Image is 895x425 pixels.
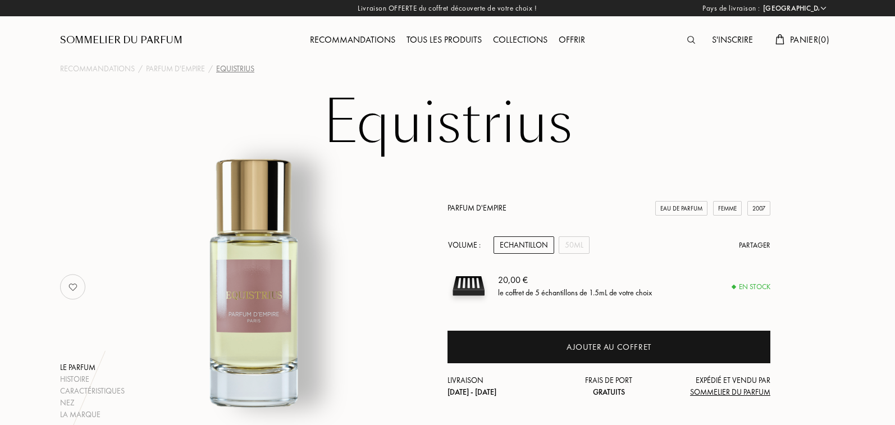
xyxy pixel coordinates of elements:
[702,3,760,14] span: Pays de livraison :
[553,34,591,45] a: Offrir
[747,201,770,216] div: 2007
[115,143,393,421] img: Equistrius Parfum d'Empire
[553,33,591,48] div: Offrir
[487,34,553,45] a: Collections
[401,33,487,48] div: Tous les produits
[593,387,625,397] span: Gratuits
[687,36,695,44] img: search_icn.svg
[60,362,125,373] div: Le parfum
[60,397,125,409] div: Nez
[60,34,182,47] a: Sommelier du Parfum
[138,63,143,75] div: /
[60,63,135,75] a: Recommandations
[739,240,770,251] div: Partager
[401,34,487,45] a: Tous les produits
[304,34,401,45] a: Recommandations
[655,201,707,216] div: Eau de Parfum
[60,385,125,397] div: Caractéristiques
[216,63,254,75] div: Equistrius
[208,63,213,75] div: /
[567,341,651,354] div: Ajouter au coffret
[146,63,205,75] a: Parfum d'Empire
[62,276,84,298] img: no_like_p.png
[663,374,770,398] div: Expédié et vendu par
[60,373,125,385] div: Histoire
[690,387,770,397] span: Sommelier du Parfum
[447,265,490,307] img: sample box
[447,203,506,213] a: Parfum d'Empire
[498,273,652,287] div: 20,00 €
[447,236,487,254] div: Volume :
[498,287,652,299] div: le coffret de 5 échantillons de 1.5mL de votre choix
[60,409,125,421] div: La marque
[706,33,759,48] div: S'inscrire
[167,92,728,154] h1: Equistrius
[494,236,554,254] div: Echantillon
[555,374,663,398] div: Frais de port
[304,33,401,48] div: Recommandations
[732,281,770,293] div: En stock
[706,34,759,45] a: S'inscrire
[447,387,496,397] span: [DATE] - [DATE]
[713,201,742,216] div: Femme
[447,374,555,398] div: Livraison
[790,34,829,45] span: Panier ( 0 )
[487,33,553,48] div: Collections
[559,236,590,254] div: 50mL
[775,34,784,44] img: cart.svg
